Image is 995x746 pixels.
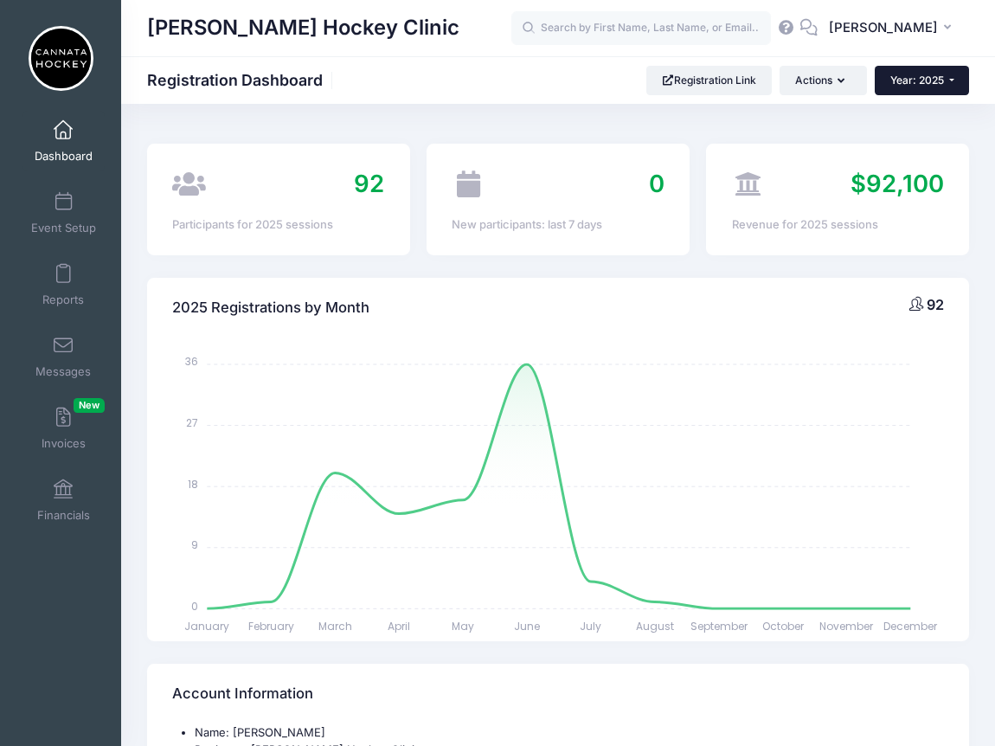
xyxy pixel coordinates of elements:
span: $92,100 [851,169,944,198]
a: Dashboard [22,111,105,171]
button: Year: 2025 [875,66,969,95]
div: Participants for 2025 sessions [172,216,384,234]
div: New participants: last 7 days [452,216,664,234]
a: InvoicesNew [22,398,105,459]
tspan: June [514,620,540,634]
tspan: March [318,620,352,634]
tspan: 36 [186,355,199,370]
tspan: 27 [187,415,199,430]
tspan: 18 [189,477,199,492]
a: Registration Link [646,66,772,95]
div: Revenue for 2025 sessions [732,216,944,234]
a: Reports [22,254,105,315]
tspan: February [248,620,294,634]
span: Dashboard [35,149,93,164]
tspan: December [884,620,939,634]
span: Financials [37,508,90,523]
span: 92 [354,169,384,198]
span: Messages [35,364,91,379]
tspan: October [762,620,805,634]
tspan: May [452,620,474,634]
span: 0 [649,169,664,198]
a: Financials [22,470,105,531]
input: Search by First Name, Last Name, or Email... [511,11,771,46]
h4: 2025 Registrations by Month [172,284,369,333]
a: Messages [22,326,105,387]
button: Actions [780,66,866,95]
tspan: November [820,620,875,634]
tspan: July [581,620,602,634]
h4: Account Information [172,670,313,719]
img: Cannata Hockey Clinic [29,26,93,91]
tspan: 9 [192,538,199,553]
span: Year: 2025 [890,74,944,87]
a: Event Setup [22,183,105,243]
tspan: 0 [192,599,199,614]
span: 92 [927,296,944,313]
span: [PERSON_NAME] [829,18,938,37]
li: Name: [PERSON_NAME] [195,724,944,742]
span: New [74,398,105,413]
tspan: September [690,620,748,634]
h1: Registration Dashboard [147,71,337,89]
tspan: January [185,620,230,634]
span: Invoices [42,436,86,451]
tspan: August [636,620,674,634]
tspan: April [388,620,410,634]
button: [PERSON_NAME] [818,9,969,48]
h1: [PERSON_NAME] Hockey Clinic [147,9,459,48]
span: Reports [42,293,84,307]
span: Event Setup [31,221,96,235]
